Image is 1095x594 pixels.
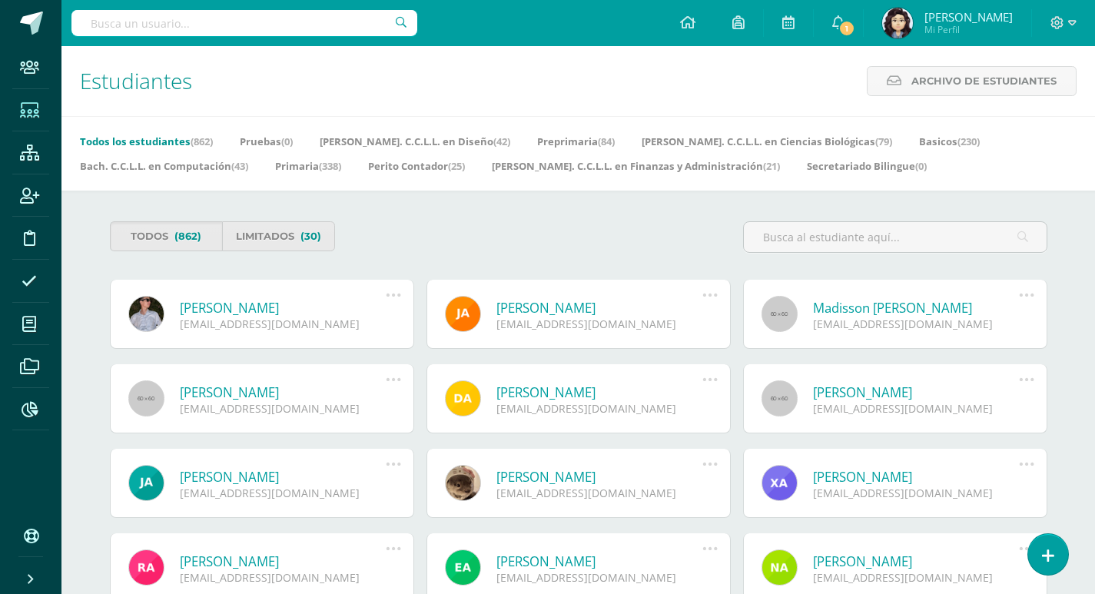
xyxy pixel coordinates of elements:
div: [EMAIL_ADDRESS][DOMAIN_NAME] [813,486,1020,500]
a: [PERSON_NAME] [180,468,387,486]
div: [EMAIL_ADDRESS][DOMAIN_NAME] [813,317,1020,331]
a: [PERSON_NAME]. C.C.L.L. en Ciencias Biológicas(79) [642,129,892,154]
span: (338) [319,159,341,173]
a: [PERSON_NAME] [180,299,387,317]
div: [EMAIL_ADDRESS][DOMAIN_NAME] [180,486,387,500]
a: [PERSON_NAME]. C.C.L.L. en Diseño(42) [320,129,510,154]
a: Todos los estudiantes(862) [80,129,213,154]
a: [PERSON_NAME] [180,553,387,570]
div: [EMAIL_ADDRESS][DOMAIN_NAME] [496,401,703,416]
div: [EMAIL_ADDRESS][DOMAIN_NAME] [496,486,703,500]
a: Madisson [PERSON_NAME] [813,299,1020,317]
a: Limitados(30) [222,221,335,251]
a: [PERSON_NAME] [813,553,1020,570]
a: [PERSON_NAME] [496,299,703,317]
a: Bach. C.C.L.L. en Computación(43) [80,154,248,178]
input: Busca un usuario... [71,10,417,36]
span: (79) [875,134,892,148]
div: [EMAIL_ADDRESS][DOMAIN_NAME] [813,401,1020,416]
span: (43) [231,159,248,173]
span: (30) [300,222,321,251]
div: [EMAIL_ADDRESS][DOMAIN_NAME] [813,570,1020,585]
a: Todos(862) [110,221,223,251]
span: (0) [915,159,927,173]
span: (862) [174,222,201,251]
div: [EMAIL_ADDRESS][DOMAIN_NAME] [496,570,703,585]
div: [EMAIL_ADDRESS][DOMAIN_NAME] [496,317,703,331]
span: (84) [598,134,615,148]
a: [PERSON_NAME] [180,383,387,401]
span: (0) [281,134,293,148]
a: Preprimaria(84) [537,129,615,154]
span: (25) [448,159,465,173]
a: Secretariado Bilingue(0) [807,154,927,178]
a: [PERSON_NAME] [496,553,703,570]
span: Archivo de Estudiantes [911,67,1057,95]
span: (230) [957,134,980,148]
div: [EMAIL_ADDRESS][DOMAIN_NAME] [180,570,387,585]
span: Estudiantes [80,66,192,95]
a: Pruebas(0) [240,129,293,154]
div: [EMAIL_ADDRESS][DOMAIN_NAME] [180,317,387,331]
a: Basicos(230) [919,129,980,154]
a: Archivo de Estudiantes [867,66,1077,96]
a: [PERSON_NAME] [496,383,703,401]
span: (862) [191,134,213,148]
a: [PERSON_NAME] [813,383,1020,401]
a: [PERSON_NAME] [496,468,703,486]
a: [PERSON_NAME] [813,468,1020,486]
a: [PERSON_NAME]. C.C.L.L. en Finanzas y Administración(21) [492,154,780,178]
img: 4a36afa2eeb43123b5abaa81a32d1e46.png [882,8,913,38]
input: Busca al estudiante aquí... [744,222,1047,252]
span: [PERSON_NAME] [924,9,1013,25]
span: (21) [763,159,780,173]
a: Perito Contador(25) [368,154,465,178]
span: 1 [838,20,855,37]
span: Mi Perfil [924,23,1013,36]
span: (42) [493,134,510,148]
a: Primaria(338) [275,154,341,178]
div: [EMAIL_ADDRESS][DOMAIN_NAME] [180,401,387,416]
